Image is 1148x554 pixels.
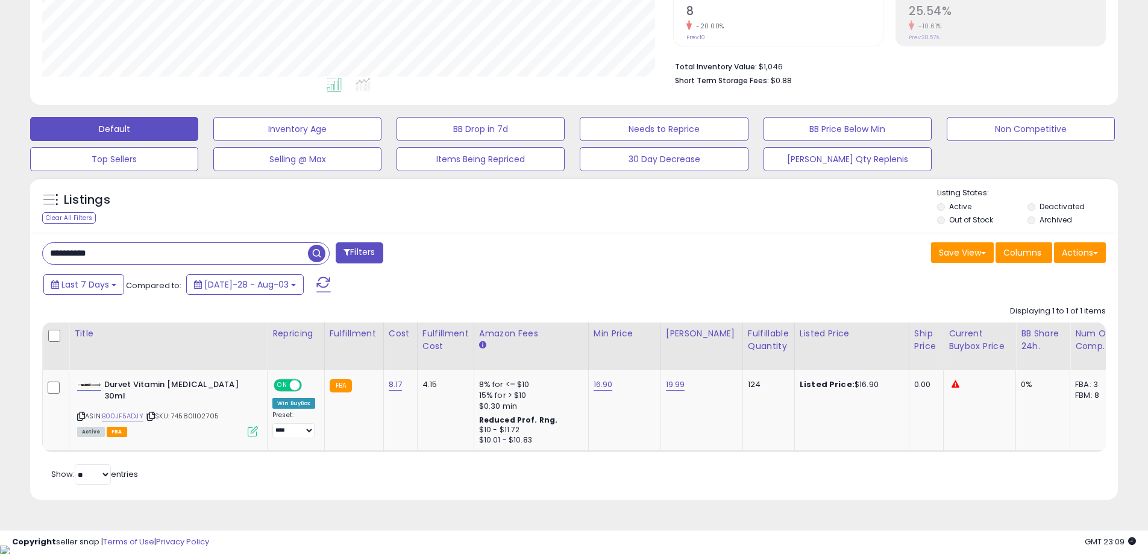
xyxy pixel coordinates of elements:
div: FBA: 3 [1075,379,1115,390]
button: BB Price Below Min [764,117,932,141]
a: 16.90 [594,379,613,391]
a: B00JF5ADJY [102,411,143,421]
a: 19.99 [666,379,685,391]
button: [PERSON_NAME] Qty Replenis [764,147,932,171]
div: $16.90 [800,379,900,390]
button: Needs to Reprice [580,117,748,141]
button: BB Drop in 7d [397,117,565,141]
div: BB Share 24h. [1021,327,1065,353]
button: [DATE]-28 - Aug-03 [186,274,304,295]
span: [DATE]-28 - Aug-03 [204,279,289,291]
div: $10 - $11.72 [479,425,579,435]
div: Fulfillment Cost [422,327,469,353]
small: -20.00% [692,22,724,31]
div: Cost [389,327,412,340]
a: Terms of Use [103,536,154,547]
span: Compared to: [126,280,181,291]
button: Columns [996,242,1052,263]
span: ON [275,380,290,391]
div: ASIN: [77,379,258,435]
a: Privacy Policy [156,536,209,547]
button: Selling @ Max [213,147,381,171]
div: Displaying 1 to 1 of 1 items [1010,306,1106,317]
span: Columns [1003,247,1041,259]
button: Non Competitive [947,117,1115,141]
div: FBM: 8 [1075,390,1115,401]
div: Listed Price [800,327,904,340]
button: Last 7 Days [43,274,124,295]
h5: Listings [64,192,110,209]
div: Preset: [272,411,315,438]
p: Listing States: [937,187,1118,199]
span: $0.88 [771,75,792,86]
h2: 25.54% [909,4,1105,20]
button: Default [30,117,198,141]
span: FBA [107,427,127,437]
div: 4.15 [422,379,465,390]
small: Prev: 10 [686,34,705,41]
label: Deactivated [1040,201,1085,212]
label: Active [949,201,971,212]
span: Show: entries [51,468,138,480]
div: 124 [748,379,785,390]
button: Actions [1054,242,1106,263]
b: Listed Price: [800,379,855,390]
b: Short Term Storage Fees: [675,75,769,86]
div: $10.01 - $10.83 [479,435,579,445]
small: FBA [330,379,352,392]
span: | SKU: 745801102705 [145,411,219,421]
small: -10.61% [914,22,942,31]
div: Clear All Filters [42,212,96,224]
small: Prev: 28.57% [909,34,939,41]
div: 0.00 [914,379,934,390]
button: Save View [931,242,994,263]
div: $0.30 min [479,401,579,412]
div: 8% for <= $10 [479,379,579,390]
b: Total Inventory Value: [675,61,757,72]
span: Last 7 Days [61,279,109,291]
a: 8.17 [389,379,403,391]
div: Fulfillment [330,327,378,340]
li: $1,046 [675,58,1097,73]
div: Amazon Fees [479,327,583,340]
div: Fulfillable Quantity [748,327,789,353]
b: Reduced Prof. Rng. [479,415,558,425]
div: 0% [1021,379,1061,390]
div: seller snap | | [12,537,209,548]
button: Top Sellers [30,147,198,171]
button: Inventory Age [213,117,381,141]
b: Durvet Vitamin [MEDICAL_DATA] 30ml [104,379,251,404]
div: Repricing [272,327,319,340]
span: OFF [300,380,319,391]
label: Archived [1040,215,1072,225]
div: [PERSON_NAME] [666,327,738,340]
div: Ship Price [914,327,938,353]
div: 15% for > $10 [479,390,579,401]
button: Items Being Repriced [397,147,565,171]
div: Current Buybox Price [949,327,1011,353]
strong: Copyright [12,536,56,547]
div: Min Price [594,327,656,340]
span: All listings currently available for purchase on Amazon [77,427,105,437]
button: 30 Day Decrease [580,147,748,171]
div: Title [74,327,262,340]
button: Filters [336,242,383,263]
img: 21fBgpRsrwL._SL40_.jpg [77,383,101,387]
div: Win BuyBox [272,398,315,409]
small: Amazon Fees. [479,340,486,351]
label: Out of Stock [949,215,993,225]
div: Num of Comp. [1075,327,1119,353]
h2: 8 [686,4,883,20]
span: 2025-08-11 23:09 GMT [1085,536,1136,547]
